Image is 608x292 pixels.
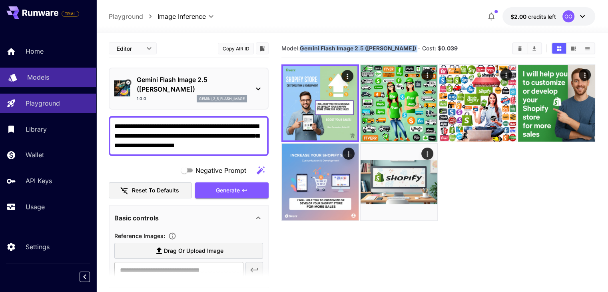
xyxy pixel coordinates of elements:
span: $2.00 [510,13,528,20]
button: Reset to defaults [109,182,192,199]
span: Add your payment card to enable full platform functionality. [62,9,79,18]
button: $2.00OO [502,7,595,26]
img: 2Q== [361,144,437,220]
div: Actions [343,148,355,160]
b: Gemini Flash Image 2.5 ([PERSON_NAME]) [300,45,416,52]
button: Generate [195,182,269,199]
label: Drag or upload image [114,243,263,259]
img: 9k= [282,144,359,220]
span: Editor [117,44,142,53]
button: Show media in list view [580,43,594,54]
p: Models [27,72,49,82]
p: Wallet [26,150,44,160]
p: Settings [26,242,50,252]
div: Actions [579,69,591,81]
p: · [418,44,420,53]
img: 9k= [283,66,357,140]
p: gemini_2_5_flash_image [199,96,245,102]
img: Z [518,65,595,142]
span: Model: [281,45,416,52]
div: Actions [500,69,512,81]
p: Library [26,124,47,134]
div: Show media in grid viewShow media in video viewShow media in list view [551,42,595,54]
b: 0.039 [441,45,458,52]
div: Basic controls [114,208,263,228]
span: Negative Prompt [195,166,246,175]
img: 2Q== [361,65,437,142]
button: Collapse sidebar [80,272,90,282]
div: Clear AllDownload All [512,42,542,54]
button: Clear All [513,43,527,54]
span: Cost: $ [422,45,458,52]
span: Generate [216,186,240,196]
button: Upload a reference image to guide the result. This is needed for Image-to-Image or Inpainting. Su... [165,232,179,240]
button: Verified working [125,80,131,86]
button: Add to library [259,44,266,53]
p: Home [26,46,44,56]
nav: breadcrumb [109,12,157,21]
p: Basic controls [114,213,159,223]
div: Collapse sidebar [86,270,96,284]
span: TRIAL [62,11,79,17]
p: Usage [26,202,45,212]
div: OO [562,10,574,22]
div: Actions [341,70,353,82]
p: Gemini Flash Image 2.5 ([PERSON_NAME]) [137,75,247,94]
div: Verified workingGemini Flash Image 2.5 ([PERSON_NAME])1.0.0gemini_2_5_flash_image [114,72,263,106]
span: Image Inference [157,12,206,21]
span: credits left [528,13,556,20]
div: Actions [421,148,433,160]
a: Playground [109,12,143,21]
div: $2.00 [510,12,556,21]
div: Actions [421,69,433,81]
button: Show media in video view [566,43,580,54]
span: Drag or upload image [164,246,223,256]
p: 1.0.0 [137,96,146,102]
button: Copy AIR ID [218,43,254,54]
img: 2Q== [439,65,516,142]
span: Reference Images : [114,232,165,239]
p: Playground [26,98,60,108]
p: API Keys [26,176,52,186]
button: Download All [527,43,541,54]
button: Show media in grid view [552,43,566,54]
